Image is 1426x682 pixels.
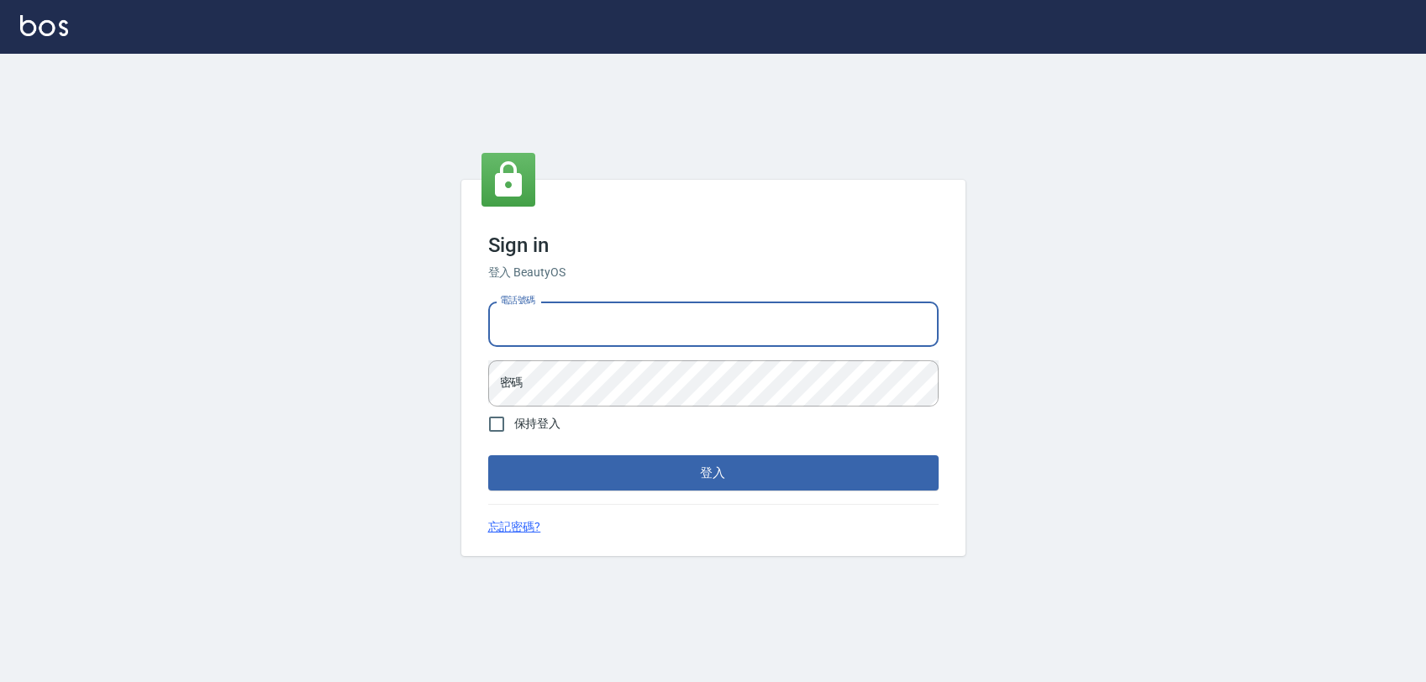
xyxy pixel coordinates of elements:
img: Logo [20,15,68,36]
a: 忘記密碼? [488,518,541,536]
label: 電話號碼 [500,294,535,307]
span: 保持登入 [514,415,561,433]
button: 登入 [488,455,939,491]
h6: 登入 BeautyOS [488,264,939,281]
h3: Sign in [488,233,939,257]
